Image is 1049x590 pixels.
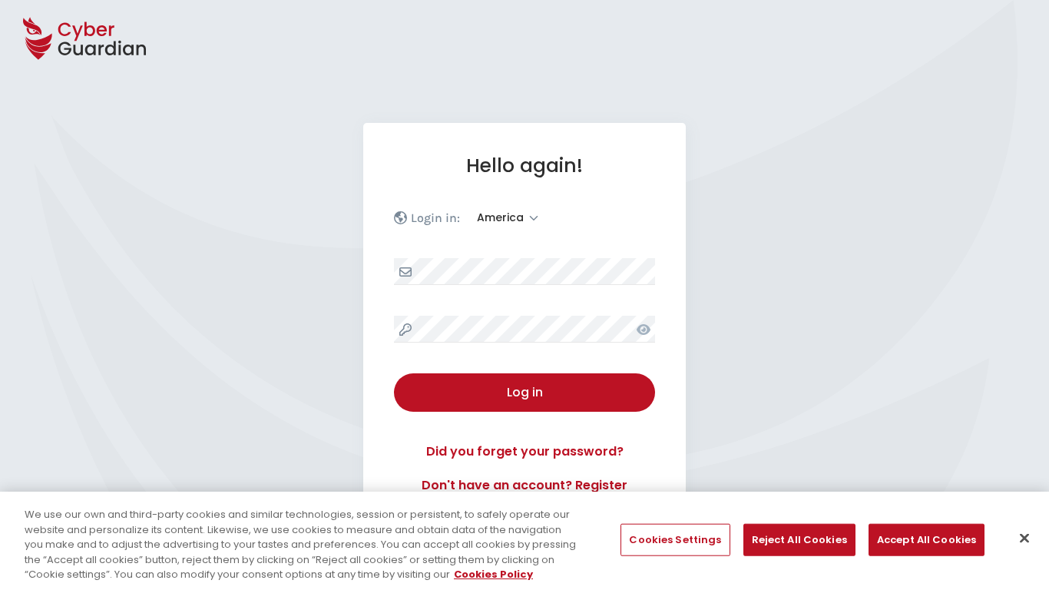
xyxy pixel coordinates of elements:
[394,373,655,412] button: Log in
[394,154,655,177] h1: Hello again!
[1008,522,1041,555] button: Close
[405,383,644,402] div: Log in
[25,507,577,582] div: We use our own and third-party cookies and similar technologies, session or persistent, to safely...
[620,524,730,556] button: Cookies Settings, Opens the preference center dialog
[394,442,655,461] a: Did you forget your password?
[743,524,855,556] button: Reject All Cookies
[454,567,533,582] a: More information about your privacy, opens in a new tab
[411,210,460,226] p: Login in:
[869,524,984,556] button: Accept All Cookies
[394,476,655,495] a: Don't have an account? Register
